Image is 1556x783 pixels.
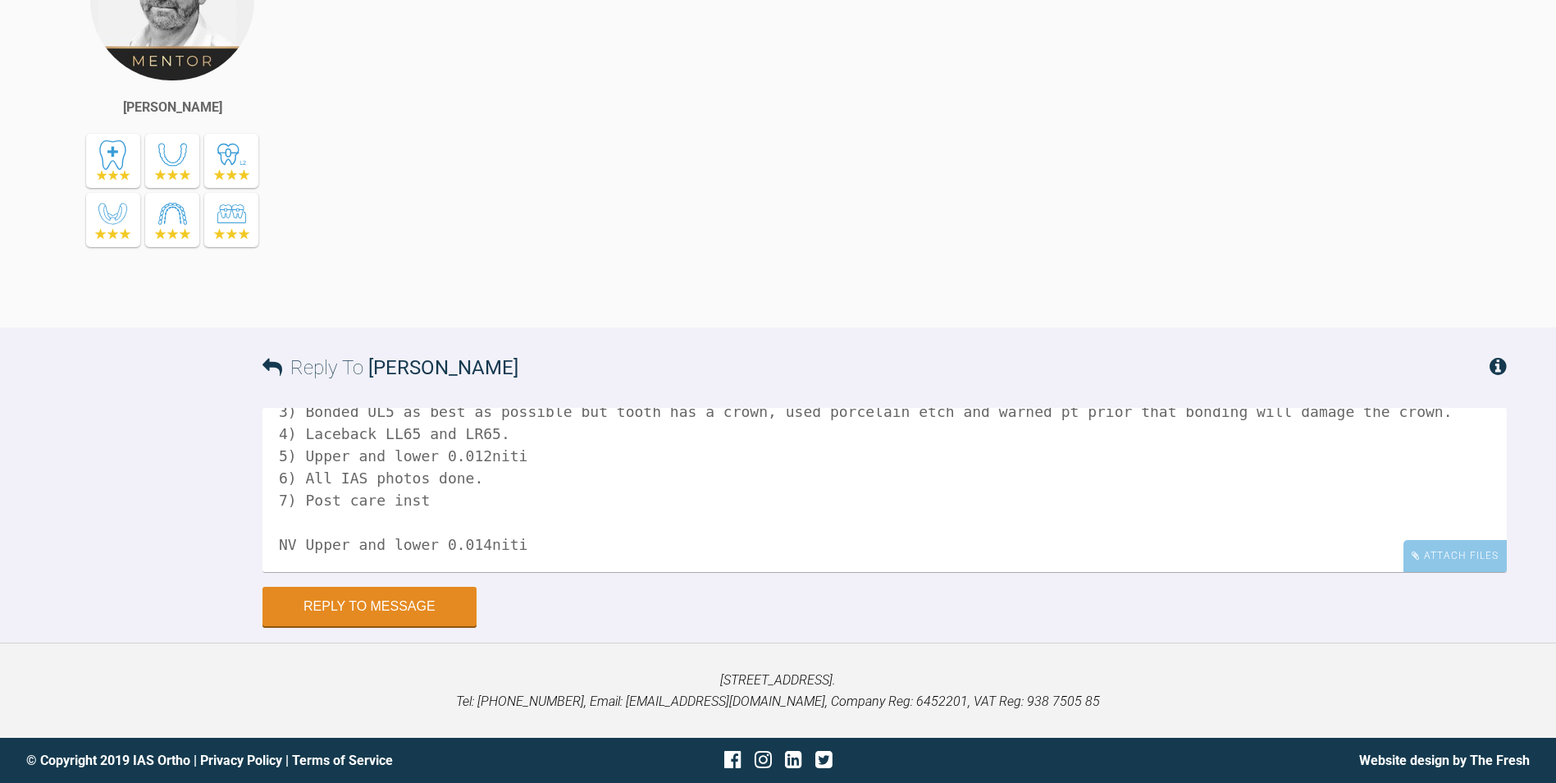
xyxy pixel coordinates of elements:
div: [PERSON_NAME] [123,97,222,118]
h3: Reply To [262,352,518,383]
p: [STREET_ADDRESS]. Tel: [PHONE_NUMBER], Email: [EMAIL_ADDRESS][DOMAIN_NAME], Company Reg: 6452201,... [26,670,1530,712]
span: [PERSON_NAME] [368,356,518,379]
button: Reply to Message [262,587,477,626]
a: Terms of Service [292,753,393,768]
textarea: 1) Bonded all 6's with metal MBT tubes. 2) Bonded U5-5 and L5-5 with clarity brackets excluding a... [262,408,1507,572]
a: Privacy Policy [200,753,282,768]
div: Attach Files [1403,540,1507,572]
div: © Copyright 2019 IAS Ortho | | [26,750,527,772]
a: Website design by The Fresh [1359,753,1530,768]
